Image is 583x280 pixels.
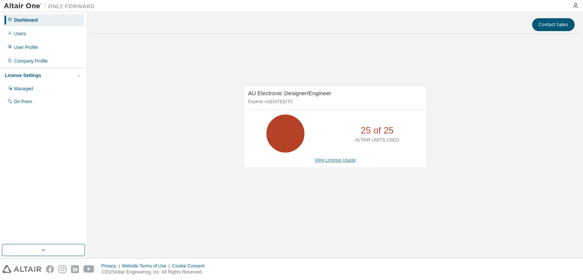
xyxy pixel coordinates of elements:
div: Dashboard [14,17,38,23]
div: Users [14,31,26,37]
img: altair_logo.svg [2,265,41,273]
a: View License Usage [315,157,356,163]
p: © 2025 Altair Engineering, Inc. All Rights Reserved. [101,269,209,275]
span: AU Electronic Designer/Engineer [248,90,331,96]
div: Privacy [101,263,122,269]
div: User Profile [14,44,38,50]
img: facebook.svg [46,265,54,273]
div: Website Terms of Use [122,263,172,269]
img: Altair One [4,2,99,10]
div: Cookie Consent [172,263,209,269]
img: linkedin.svg [71,265,79,273]
p: 25 of 25 [361,124,394,137]
img: youtube.svg [84,265,95,273]
p: ALTAIR UNITS USED [355,137,399,143]
div: On Prem [14,99,32,105]
div: Company Profile [14,58,48,64]
img: instagram.svg [58,265,66,273]
p: Expires on [DATE] UTC [248,99,421,105]
button: Contact Sales [532,18,575,31]
div: License Settings [5,72,41,79]
div: Managed [14,86,33,92]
